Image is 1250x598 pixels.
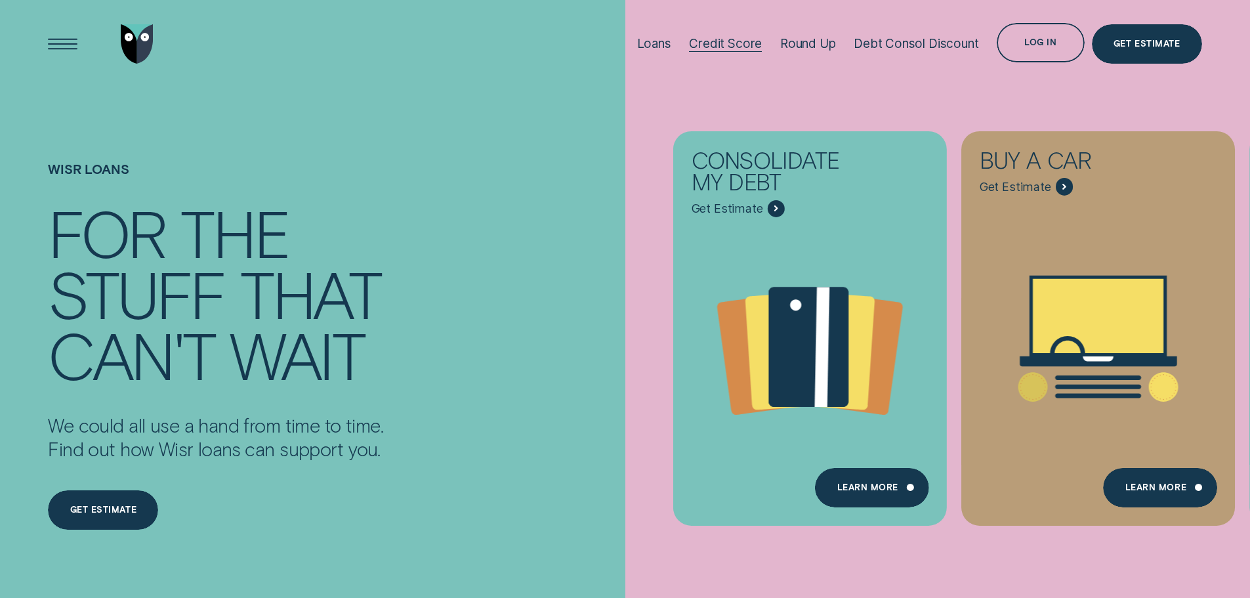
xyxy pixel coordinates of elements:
[1103,468,1217,507] a: Learn More
[230,324,364,385] div: wait
[854,36,978,51] div: Debt Consol Discount
[48,202,383,385] h4: For the stuff that can't wait
[997,23,1084,62] button: Log in
[1092,24,1202,64] a: Get Estimate
[689,36,762,51] div: Credit Score
[48,161,383,202] h1: Wisr loans
[240,263,380,324] div: that
[48,324,215,385] div: can't
[43,24,83,64] button: Open Menu
[180,202,289,263] div: the
[780,36,836,51] div: Round Up
[692,202,763,216] span: Get Estimate
[121,24,154,64] img: Wisr
[815,468,928,507] a: Learn more
[48,202,165,263] div: For
[48,490,158,530] a: Get estimate
[980,180,1051,194] span: Get Estimate
[980,149,1155,178] div: Buy a car
[48,263,225,324] div: stuff
[48,414,383,461] p: We could all use a hand from time to time. Find out how Wisr loans can support you.
[961,131,1235,514] a: Buy a car - Learn more
[637,36,671,51] div: Loans
[692,149,867,200] div: Consolidate my debt
[673,131,947,514] a: Consolidate my debt - Learn more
